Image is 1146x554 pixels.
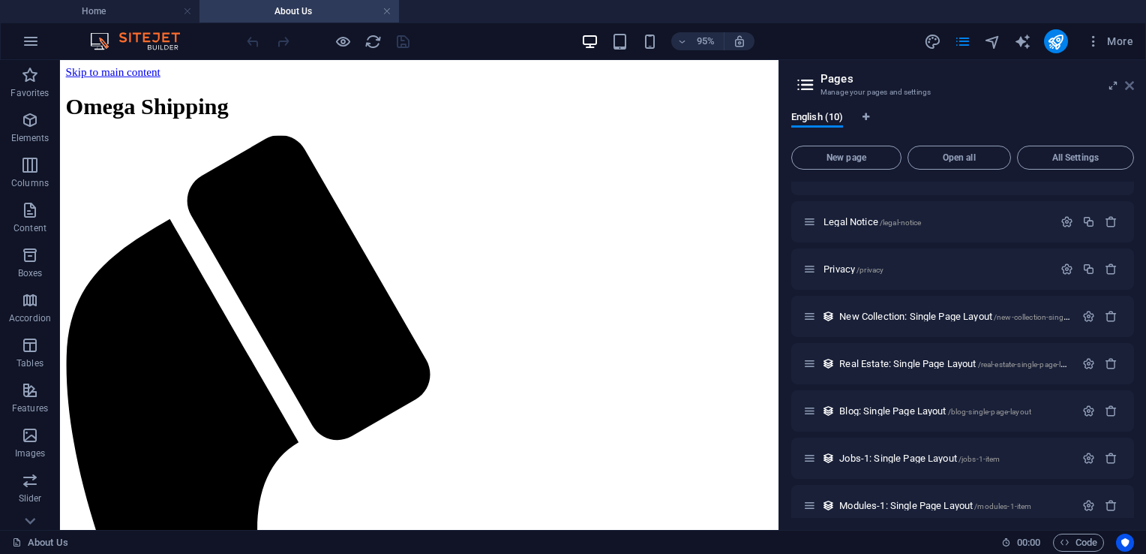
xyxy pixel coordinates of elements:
[822,499,835,512] div: This layout is used as a template for all items (e.g. a blog post) of this collection. The conten...
[823,263,883,275] span: Click to open page
[6,6,106,19] a: Skip to main content
[10,87,49,99] p: Favorites
[1082,357,1095,370] div: Settings
[9,312,51,324] p: Accordion
[822,357,835,370] div: This layout is used as a template for all items (e.g. a blog post) of this collection. The conten...
[1086,34,1133,49] span: More
[13,222,46,234] p: Content
[1060,215,1073,228] div: Settings
[835,359,1075,369] div: Real Estate: Single Page Layout/real-estate-single-page-layout
[1105,357,1117,370] div: Remove
[822,310,835,323] div: This layout is used as a template for all items (e.g. a blog post) of this collection. The conten...
[1080,29,1139,53] button: More
[12,402,48,414] p: Features
[1105,310,1117,323] div: Remove
[839,405,1031,417] span: Click to open page
[1082,263,1095,275] div: Duplicate
[819,217,1053,227] div: Legal Notice/legal-notice
[11,177,49,189] p: Columns
[924,32,942,50] button: design
[835,501,1075,510] div: Modules-1: Single Page Layout/modules-1-item
[1027,537,1030,548] span: :
[1014,32,1032,50] button: text_generator
[1060,534,1097,552] span: Code
[791,108,843,129] span: English (10)
[364,33,382,50] i: Reload page
[820,86,1104,99] h3: Manage your pages and settings
[823,216,921,227] span: Click to open page
[958,455,1000,463] span: /jobs-1-item
[199,3,399,20] h4: About Us
[694,32,718,50] h6: 95%
[18,267,43,279] p: Boxes
[1017,146,1134,170] button: All Settings
[791,146,901,170] button: New page
[1116,534,1134,552] button: Usercentrics
[820,72,1134,86] h2: Pages
[1024,153,1127,162] span: All Settings
[1105,499,1117,512] div: Remove
[798,153,895,162] span: New page
[822,405,835,417] div: This layout is used as a template for all items (e.g. a blog post) of this collection. The conten...
[16,357,43,369] p: Tables
[984,32,1002,50] button: navigator
[1044,29,1068,53] button: publish
[671,32,724,50] button: 95%
[1082,452,1095,465] div: Settings
[1001,534,1041,552] h6: Session time
[1017,534,1040,552] span: 00 00
[984,33,1001,50] i: Navigator
[19,492,42,504] p: Slider
[839,311,1111,322] span: Click to open page
[822,452,835,465] div: This layout is used as a template for all items (e.g. a blog post) of this collection. The conten...
[856,266,883,274] span: /privacy
[974,502,1031,510] span: /modules-1-item
[819,264,1053,274] div: Privacy/privacy
[1047,33,1064,50] i: Publish
[1082,405,1095,417] div: Settings
[1105,405,1117,417] div: Remove
[11,132,49,144] p: Elements
[978,360,1080,369] span: /real-estate-single-page-layout
[1082,310,1095,323] div: Settings
[835,312,1075,321] div: New Collection: Single Page Layout/new-collection-single-page-layout
[791,111,1134,140] div: Language Tabs
[954,32,972,50] button: pages
[839,500,1031,511] span: Click to open page
[994,313,1111,321] span: /new-collection-single-page-layout
[907,146,1011,170] button: Open all
[839,453,1000,464] span: Click to open page
[954,33,971,50] i: Pages (Ctrl+Alt+S)
[948,408,1031,416] span: /blog-single-page-layout
[15,447,46,459] p: Images
[835,406,1075,416] div: Blog: Single Page Layout/blog-single-page-layout
[733,35,746,48] i: On resize automatically adjust zoom level to fit chosen device.
[839,358,1080,369] span: Click to open page
[1060,263,1073,275] div: Settings
[1053,534,1104,552] button: Code
[1014,33,1031,50] i: AI Writer
[1105,215,1117,228] div: Remove
[1082,499,1095,512] div: Settings
[12,534,68,552] a: Click to cancel selection. Double-click to open Pages
[364,32,382,50] button: reload
[334,32,352,50] button: Click here to leave preview mode and continue editing
[1105,263,1117,275] div: Remove
[1105,452,1117,465] div: Remove
[835,453,1075,463] div: Jobs-1: Single Page Layout/jobs-1-item
[924,33,941,50] i: Design (Ctrl+Alt+Y)
[86,32,199,50] img: Editor Logo
[914,153,1004,162] span: Open all
[880,218,922,227] span: /legal-notice
[1082,215,1095,228] div: Duplicate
